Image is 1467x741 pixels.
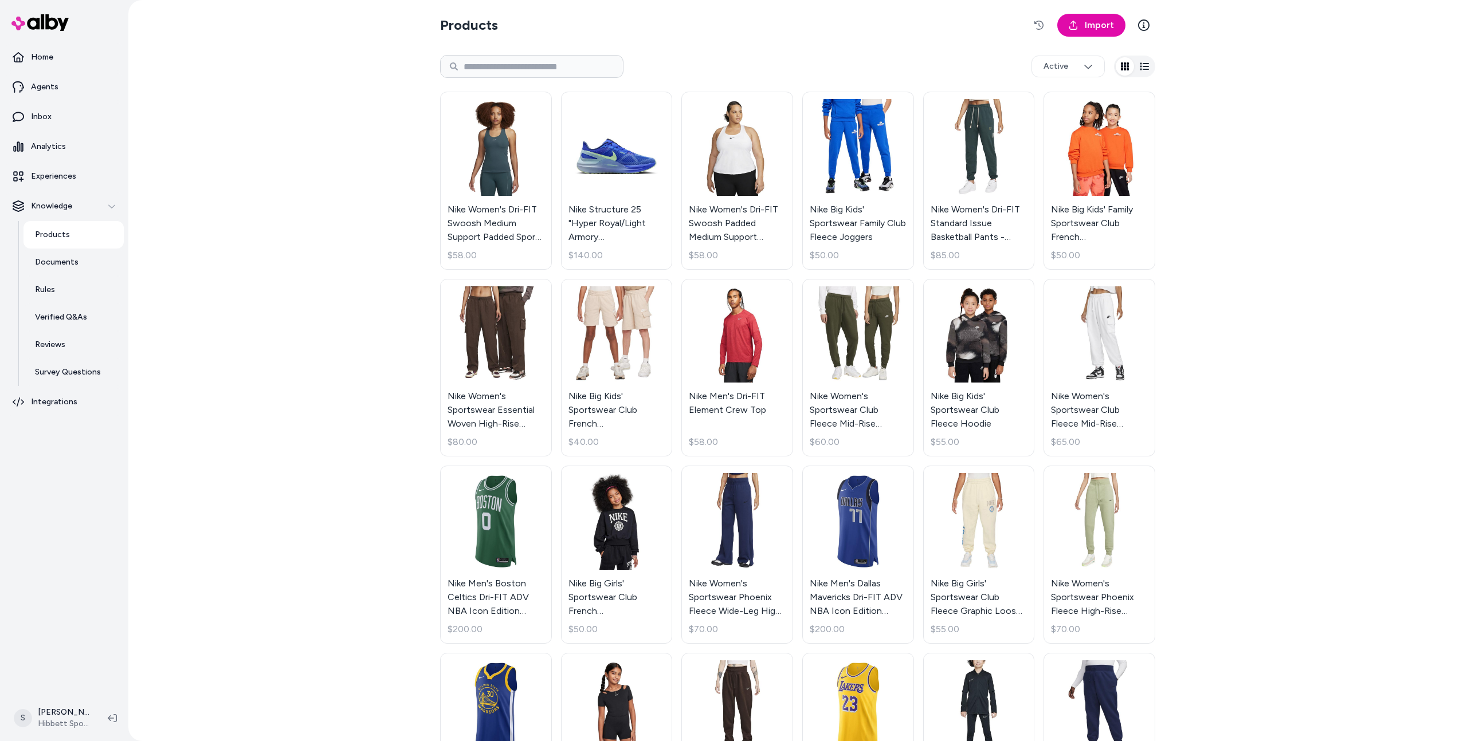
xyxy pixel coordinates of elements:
a: Home [5,44,124,71]
p: Documents [35,257,79,268]
p: Rules [35,284,55,295]
a: Rules [23,276,124,304]
p: Verified Q&As [35,312,87,323]
a: Nike Men's Dallas Mavericks Dri-FIT ADV NBA Icon Edition Authentic Jersey - BlueNike Men's Dallas... [802,466,914,644]
a: Nike Big Kids' Sportswear Club French Terry LB Cargo ShortsNike Big Kids' Sportswear Club French ... [561,279,673,457]
p: Agents [31,81,58,93]
a: Documents [23,249,124,276]
p: Home [31,52,53,63]
a: Nike Women's Dri-FIT Swoosh Padded Medium Support Sports Bra TankNike Women's Dri-FIT Swoosh Padd... [681,92,793,270]
a: Nike Women's Sportswear Club Fleece Mid-Rise JoggersNike Women's Sportswear Club Fleece Mid-Rise ... [802,279,914,457]
a: Nike Women's Sportswear Club Fleece Mid-Rise Oversized Cargo SweatpantsNike Women's Sportswear Cl... [1044,279,1155,457]
span: S [14,709,32,727]
a: Inbox [5,103,124,131]
p: [PERSON_NAME] [38,707,89,718]
a: Reviews [23,331,124,358]
a: Nike Women's Sportswear Phoenix Fleece Wide-Leg High-Rise SweatpantsNike Women's Sportswear Phoen... [681,466,793,644]
span: Hibbett Sports [38,718,89,730]
img: alby Logo [11,14,69,31]
a: Agents [5,73,124,101]
p: Survey Questions [35,366,101,378]
p: Inbox [31,111,52,123]
a: Nike Women's Sportswear Phoenix Fleece High-Rise Jogger SweatpantsNike Women's Sportswear Phoenix... [1044,466,1155,644]
a: Nike Women's Dri-FIT Standard Issue Basketball Pants - GreenNike Women's Dri-FIT Standard Issue B... [923,92,1035,270]
a: Nike Structure 25 "Hyper Royal/Light Armory Blue/Polar/Midnight Navy" Men's Running ShoeNike Stru... [561,92,673,270]
p: Experiences [31,171,76,182]
a: Nike Big Kids' Sportswear Club Fleece HoodieNike Big Kids' Sportswear Club Fleece Hoodie$55.00 [923,279,1035,457]
p: Integrations [31,396,77,408]
button: Knowledge [5,192,124,220]
p: Analytics [31,141,66,152]
a: Verified Q&As [23,304,124,331]
h2: Products [440,16,498,34]
a: Nike Women's Sportswear Essential Woven High-Rise Cargo Pants - BrownNike Women's Sportswear Esse... [440,279,552,457]
p: Products [35,229,70,241]
a: Nike Big Girls' Sportswear Club French Terry Crew-Neck SweatshirtNike Big Girls' Sportswear Club ... [561,466,673,644]
p: Knowledge [31,200,72,212]
span: Import [1085,18,1114,32]
a: Survey Questions [23,358,124,386]
a: Analytics [5,133,124,160]
a: Nike Men's Dri-FIT Element Crew TopNike Men's Dri-FIT Element Crew Top$58.00 [681,279,793,457]
button: Active [1031,56,1105,77]
a: Integrations [5,388,124,416]
button: S[PERSON_NAME]Hibbett Sports [7,700,99,736]
a: Nike Men's Boston Celtics Dri-FIT ADV NBA Icon Edition Authentic Jersey - GreenNike Men's Boston ... [440,466,552,644]
p: Reviews [35,339,65,350]
a: Experiences [5,163,124,190]
a: Nike Big Kids' Sportswear Family Club Fleece JoggersNike Big Kids' Sportswear Family Club Fleece ... [802,92,914,270]
a: Nike Big Girls' Sportswear Club Fleece Graphic Loose PantsNike Big Girls' Sportswear Club Fleece ... [923,466,1035,644]
a: Nike Women's Dri-FIT Swoosh Medium Support Padded Sports Bra Tank - GreenNike Women's Dri-FIT Swo... [440,92,552,270]
a: Import [1057,14,1125,37]
a: Nike Big Kids' Family Sportswear Club French Terry SweatshirtNike Big Kids' Family Sportswear Clu... [1044,92,1155,270]
a: Products [23,221,124,249]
